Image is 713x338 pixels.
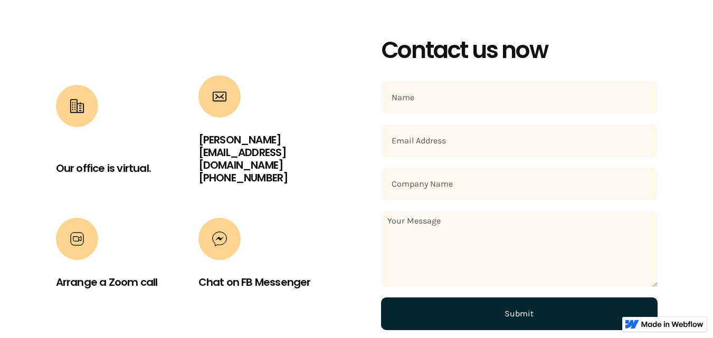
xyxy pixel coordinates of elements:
[56,218,190,299] a: Arrange a Zoom call
[381,81,658,114] input: Name
[198,276,311,288] h3: Chat on FB Messenger
[56,276,158,288] h3: Arrange a Zoom call
[212,89,227,104] img: Link to email Creative Content
[69,98,85,114] img: Link to the address of Creative Content
[198,170,289,185] a: [PHONE_NUMBER]
[198,218,332,299] a: Link to connect with Facebook MessengerChat on FB Messenger
[381,124,658,157] input: Email Address
[212,231,227,247] img: Link to connect with Facebook Messenger
[56,161,151,176] a: Our office is virtual.
[381,297,658,330] input: Submit
[381,168,658,200] input: Company Name
[641,321,704,327] img: Made in Webflow
[198,132,287,172] strong: [PERSON_NAME][EMAIL_ADDRESS][DOMAIN_NAME] ‍
[198,132,287,172] a: [PERSON_NAME][EMAIL_ADDRESS][DOMAIN_NAME]‍
[381,36,658,64] h2: Contact us now
[381,81,658,330] form: Contact Form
